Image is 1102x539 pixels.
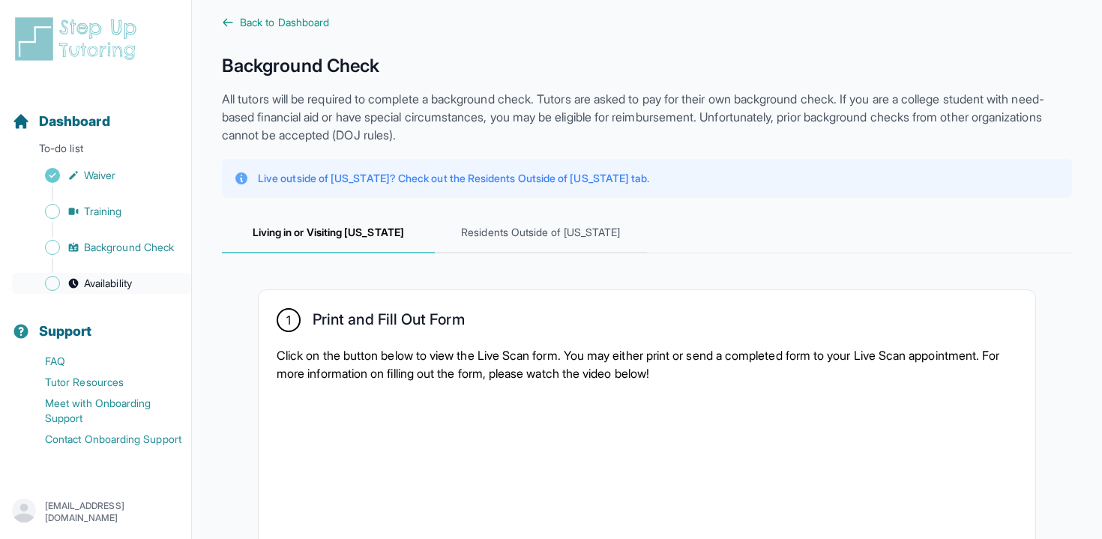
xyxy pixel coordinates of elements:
[222,213,435,253] span: Living in or Visiting [US_STATE]
[6,87,185,138] button: Dashboard
[39,321,92,342] span: Support
[84,240,174,255] span: Background Check
[12,237,191,258] a: Background Check
[12,429,191,450] a: Contact Onboarding Support
[12,372,191,393] a: Tutor Resources
[12,393,191,429] a: Meet with Onboarding Support
[12,273,191,294] a: Availability
[6,141,185,162] p: To-do list
[222,15,1072,30] a: Back to Dashboard
[286,311,291,329] span: 1
[39,111,110,132] span: Dashboard
[6,297,185,348] button: Support
[12,201,191,222] a: Training
[45,500,179,524] p: [EMAIL_ADDRESS][DOMAIN_NAME]
[12,15,145,63] img: logo
[258,171,649,186] p: Live outside of [US_STATE]? Check out the Residents Outside of [US_STATE] tab.
[222,54,1072,78] h1: Background Check
[84,168,115,183] span: Waiver
[222,90,1072,144] p: All tutors will be required to complete a background check. Tutors are asked to pay for their own...
[84,276,132,291] span: Availability
[84,204,122,219] span: Training
[12,351,191,372] a: FAQ
[277,346,1017,382] p: Click on the button below to view the Live Scan form. You may either print or send a completed fo...
[12,165,191,186] a: Waiver
[240,15,329,30] span: Back to Dashboard
[12,111,110,132] a: Dashboard
[313,310,465,334] h2: Print and Fill Out Form
[12,499,179,526] button: [EMAIL_ADDRESS][DOMAIN_NAME]
[435,213,648,253] span: Residents Outside of [US_STATE]
[222,213,1072,253] nav: Tabs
